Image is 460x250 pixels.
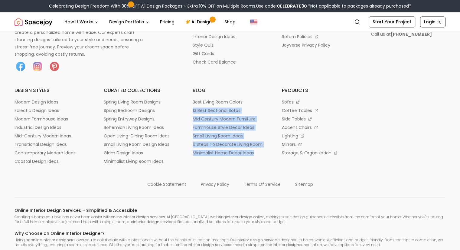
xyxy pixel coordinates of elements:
a: mid century modern furniture [193,116,267,122]
a: spring living room designs [104,99,178,105]
div: Celebrating Design Freedom With 30% OFF All Design Packages + Extra 10% OFF on Multiple Rooms. [49,3,411,9]
a: Login [420,16,445,27]
p: farmhouse style decor ideas [193,124,254,130]
a: best living room colors [193,99,267,105]
p: sitemap [295,181,313,187]
strong: interior design services [133,219,175,224]
p: check card balance [193,59,236,65]
p: small living room design ideas [104,141,169,147]
a: minimalist living room ideas [104,158,178,164]
a: mid-century modern ideas [15,133,89,139]
nav: Global [15,12,445,31]
a: 13 best sectional sofas [193,107,267,113]
p: Creating a home you love has never been easier with . At [GEOGRAPHIC_DATA], we bring , making exp... [15,214,445,224]
p: spring bedroom designs [104,107,155,113]
a: sitemap [295,179,313,187]
p: lighting [282,133,298,139]
a: industrial design ideas [15,124,89,130]
img: Instagram icon [31,60,44,72]
p: minimalist living room ideas [104,158,164,164]
a: minimalist home decor ideas [193,150,267,156]
p: Spacejoy is an online interior design platform that helps you create a personalized home with eas... [15,21,150,58]
a: terms of service [244,179,281,187]
p: mid century modern furniture [193,116,256,122]
b: CELEBRATE30 [277,3,307,9]
p: side tables [282,116,306,122]
a: Start Your Project [369,16,415,27]
p: storage & organization [282,150,331,156]
p: eclectic design ideas [15,107,59,113]
p: glam design ideas [104,150,143,156]
h6: blog [193,87,267,94]
nav: Main [60,16,240,28]
img: Pinterest icon [48,60,60,72]
a: spring entryway designs [104,116,178,122]
button: Design Portfolio [104,16,154,28]
a: coffee tables [282,107,357,113]
p: minimalist home decor ideas [193,150,254,156]
a: spring bedroom designs [104,107,178,113]
a: modern farmhouse ideas [15,116,89,122]
p: cookie statement [147,181,186,187]
b: [PHONE_NUMBER] [390,31,432,37]
strong: interior design service [237,237,277,242]
strong: interior design online [226,214,264,219]
a: small living room ideas [193,133,267,139]
a: side tables [282,116,357,122]
a: accent chairs [282,124,357,130]
p: 6 steps to decorate living room [193,141,263,147]
a: 6 steps to decorate living room [193,141,267,147]
h6: curated collections [104,87,178,94]
p: coffee tables [282,107,312,113]
p: style quiz [193,42,214,48]
p: return policies [282,34,312,40]
a: storage & organization [282,150,357,156]
a: glam design ideas [104,150,178,156]
p: transitional design ideas [15,141,67,147]
a: farmhouse style decor ideas [193,124,267,130]
strong: best online interior design services [167,242,230,247]
p: open living-dining room ideas [104,133,170,139]
p: privacy policy [201,181,229,187]
img: United States [250,18,257,25]
a: contemporary modern ideas [15,150,89,156]
a: AI Design [181,16,218,28]
p: Hiring an allows you to collaborate with professionals without the hassle of in-person meetings. ... [15,237,445,247]
p: mid-century modern ideas [15,133,71,139]
p: gift cards [193,51,214,57]
a: return policies [282,34,357,40]
p: modern design ideas [15,99,58,105]
h6: design styles [15,87,89,94]
p: coastal design ideas [15,158,59,164]
a: sofas [282,99,357,105]
p: bohemian living room ideas [104,124,164,130]
h6: Online Interior Design Services – Simplified & Accessible [15,207,445,213]
strong: online interior designer [31,237,72,242]
a: joyverse privacy policy [282,42,357,48]
p: mirrors [282,141,296,147]
img: Spacejoy Logo [15,16,52,28]
p: modern farmhouse ideas [15,116,68,122]
a: transitional design ideas [15,141,89,147]
a: lighting [282,133,357,139]
a: Pricing [155,16,179,28]
a: privacy policy [201,179,229,187]
p: spring entryway designs [104,116,155,122]
a: check card balance [193,59,267,65]
a: style quiz [193,42,267,48]
a: open living-dining room ideas [104,133,178,139]
p: interior design ideas [193,34,235,40]
a: mirrors [282,141,357,147]
p: spring living room designs [104,99,161,105]
a: coastal design ideas [15,158,89,164]
p: 13 best sectional sofas [193,107,240,113]
strong: online interior design [261,242,299,247]
button: How It Works [60,16,103,28]
img: Facebook icon [15,60,27,72]
p: joyverse privacy policy [282,42,330,48]
a: Spacejoy [15,16,52,28]
p: terms of service [244,181,281,187]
